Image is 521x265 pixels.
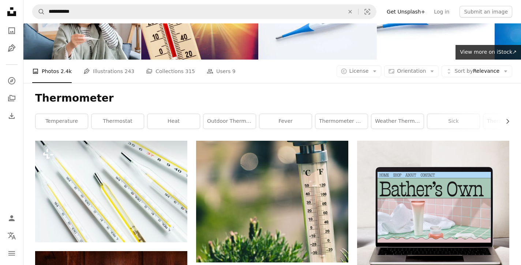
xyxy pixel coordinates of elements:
a: Photos [4,23,19,38]
a: Home — Unsplash [4,4,19,20]
a: fever [259,114,312,129]
a: Log in [430,6,454,18]
a: bokeh photography of thermometer on plant [196,198,348,205]
button: Clear [342,5,358,19]
span: License [349,68,369,74]
a: Explore [4,73,19,88]
span: 243 [125,67,135,75]
a: Collections [4,91,19,106]
button: scroll list to the right [501,114,509,129]
a: thermometer weather [315,114,368,129]
span: 9 [232,67,236,75]
a: outdoor thermometer [203,114,256,129]
a: sick [427,114,480,129]
span: Orientation [397,68,426,74]
button: License [337,65,382,77]
span: 315 [185,67,195,75]
a: Get Unsplash+ [382,6,430,18]
img: bokeh photography of thermometer on plant [196,141,348,262]
a: Illustrations 243 [83,60,134,83]
h1: Thermometer [35,92,509,105]
a: temperature [35,114,88,129]
a: Users 9 [207,60,236,83]
a: weather thermometer [371,114,424,129]
a: View more on iStock↗ [456,45,521,60]
button: Menu [4,246,19,261]
img: Closeup of thermometer [35,141,187,242]
button: Visual search [359,5,376,19]
a: thermostat [91,114,144,129]
button: Submit an image [460,6,512,18]
a: Download History [4,109,19,123]
button: Orientation [384,65,439,77]
a: Illustrations [4,41,19,56]
button: Sort byRelevance [442,65,512,77]
a: heat [147,114,200,129]
a: Log in / Sign up [4,211,19,226]
a: Closeup of thermometer [35,188,187,195]
form: Find visuals sitewide [32,4,376,19]
button: Language [4,228,19,243]
span: Relevance [454,68,499,75]
button: Search Unsplash [33,5,45,19]
span: Sort by [454,68,473,74]
span: View more on iStock ↗ [460,49,517,55]
a: Collections 315 [146,60,195,83]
